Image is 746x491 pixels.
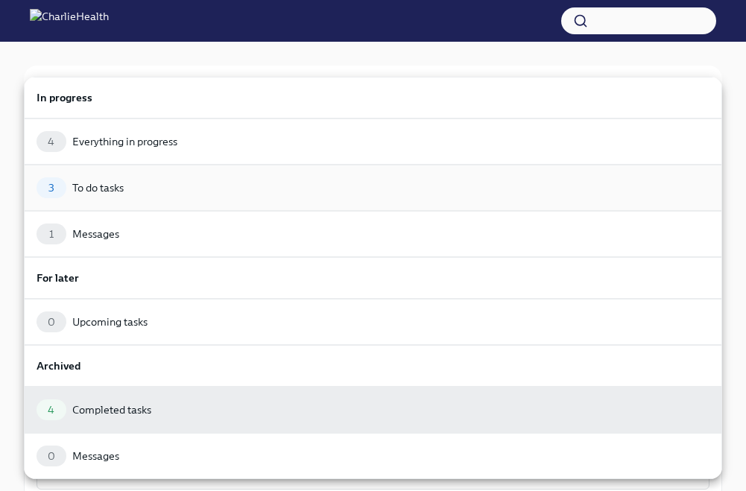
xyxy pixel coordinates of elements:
[39,183,63,194] span: 3
[24,433,722,479] a: 0Messages
[37,270,709,286] h6: For later
[39,136,63,148] span: 4
[72,134,177,149] div: Everything in progress
[72,227,119,241] div: Messages
[72,449,119,463] div: Messages
[72,180,124,195] div: To do tasks
[24,77,722,118] a: In progress
[24,165,722,211] a: 3To do tasks
[24,211,722,257] a: 1Messages
[24,299,722,345] a: 0Upcoming tasks
[39,405,63,416] span: 4
[24,118,722,165] a: 4Everything in progress
[72,402,151,417] div: Completed tasks
[24,345,722,387] a: Archived
[37,89,709,106] h6: In progress
[37,358,709,374] h6: Archived
[39,317,64,328] span: 0
[39,451,64,462] span: 0
[40,229,63,240] span: 1
[72,314,148,329] div: Upcoming tasks
[24,257,722,299] a: For later
[24,387,722,433] a: 4Completed tasks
